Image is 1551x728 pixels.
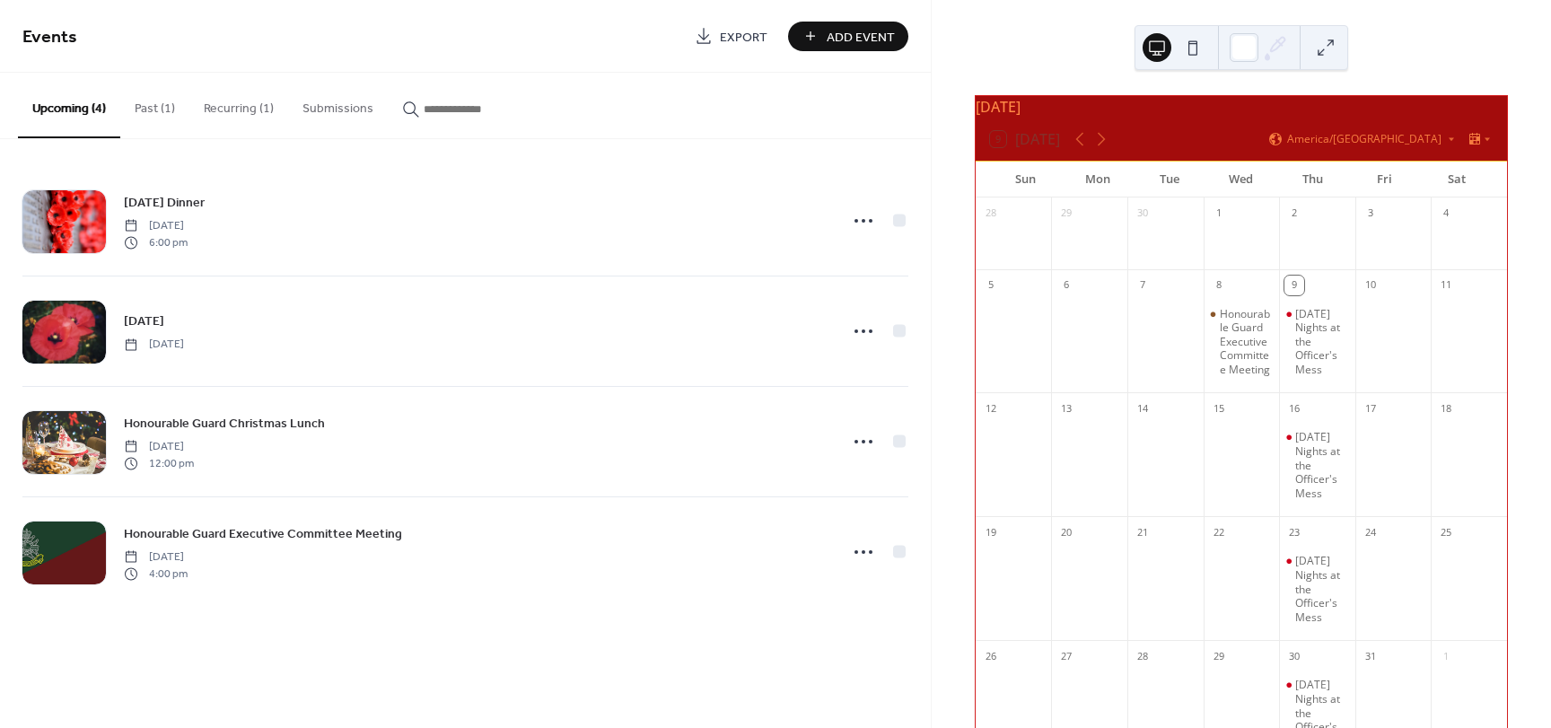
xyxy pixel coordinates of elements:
div: Friday Nights at the Officer's Mess [1279,554,1355,624]
button: Add Event [788,22,908,51]
div: 7 [1133,276,1152,295]
div: 26 [981,646,1001,666]
div: Friday Nights at the Officer's Mess [1279,430,1355,500]
div: 11 [1436,276,1456,295]
span: 12:00 pm [124,455,194,471]
div: 9 [1284,276,1304,295]
button: Submissions [288,73,388,136]
button: Upcoming (4) [18,73,120,138]
span: Honourable Guard Executive Committee Meeting [124,525,402,544]
span: [DATE] [124,549,188,566]
div: [DATE] [976,96,1507,118]
div: 14 [1133,399,1152,418]
div: 25 [1436,522,1456,542]
div: 22 [1209,522,1229,542]
div: Sun [990,162,1062,197]
span: Add Event [827,28,895,47]
div: Honourable Guard Executive Committee Meeting [1204,307,1280,377]
div: 30 [1133,204,1152,224]
span: America/[GEOGRAPHIC_DATA] [1287,134,1441,145]
div: 28 [981,204,1001,224]
div: Mon [1062,162,1134,197]
div: 21 [1133,522,1152,542]
span: [DATE] [124,312,164,331]
div: 4 [1436,204,1456,224]
div: Friday Nights at the Officer's Mess [1279,307,1355,377]
div: Sat [1421,162,1493,197]
div: 29 [1209,646,1229,666]
div: 1 [1209,204,1229,224]
div: Honourable Guard Executive Committee Meeting [1220,307,1273,377]
span: 6:00 pm [124,234,188,250]
div: 28 [1133,646,1152,666]
div: 13 [1056,399,1076,418]
div: 19 [981,522,1001,542]
div: 2 [1284,204,1304,224]
span: 4:00 pm [124,566,188,582]
div: 16 [1284,399,1304,418]
span: [DATE] [124,218,188,234]
a: [DATE] Dinner [124,192,205,213]
div: 18 [1436,399,1456,418]
div: 5 [981,276,1001,295]
span: [DATE] [124,337,184,353]
div: 30 [1284,646,1304,666]
div: 6 [1056,276,1076,295]
div: Thu [1277,162,1349,197]
span: [DATE] Dinner [124,194,205,213]
div: [DATE] Nights at the Officer's Mess [1295,430,1348,500]
div: Fri [1349,162,1421,197]
div: 24 [1361,522,1380,542]
div: 1 [1436,646,1456,666]
div: 29 [1056,204,1076,224]
a: Export [681,22,781,51]
span: Export [720,28,767,47]
div: 12 [981,399,1001,418]
div: 3 [1361,204,1380,224]
div: [DATE] Nights at the Officer's Mess [1295,554,1348,624]
div: 20 [1056,522,1076,542]
div: 15 [1209,399,1229,418]
button: Recurring (1) [189,73,288,136]
span: Honourable Guard Christmas Lunch [124,415,325,434]
a: [DATE] [124,311,164,331]
a: Honourable Guard Executive Committee Meeting [124,523,402,544]
div: 17 [1361,399,1380,418]
span: [DATE] [124,439,194,455]
button: Past (1) [120,73,189,136]
div: 27 [1056,646,1076,666]
a: Honourable Guard Christmas Lunch [124,413,325,434]
div: 23 [1284,522,1304,542]
div: Tue [1134,162,1205,197]
span: Events [22,20,77,55]
div: 10 [1361,276,1380,295]
div: Wed [1205,162,1277,197]
div: 8 [1209,276,1229,295]
div: 31 [1361,646,1380,666]
div: [DATE] Nights at the Officer's Mess [1295,307,1348,377]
